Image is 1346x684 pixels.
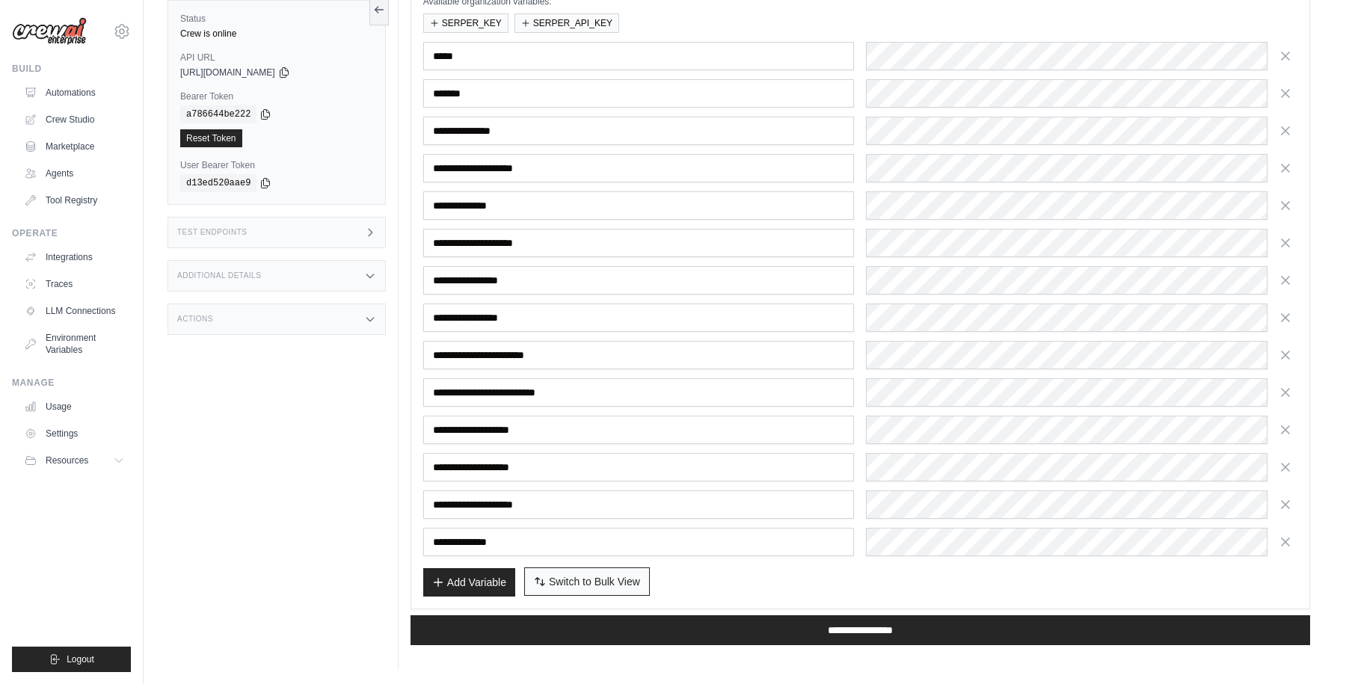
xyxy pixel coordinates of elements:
[18,449,131,472] button: Resources
[180,105,256,123] code: a786644be222
[46,455,88,466] span: Resources
[18,299,131,323] a: LLM Connections
[177,315,213,324] h3: Actions
[18,135,131,158] a: Marketplace
[514,13,619,33] button: SERPER_API_KEY
[549,574,640,589] span: Switch to Bulk View
[18,422,131,446] a: Settings
[18,272,131,296] a: Traces
[18,395,131,419] a: Usage
[177,228,248,237] h3: Test Endpoints
[18,188,131,212] a: Tool Registry
[423,568,515,597] button: Add Variable
[67,653,94,665] span: Logout
[180,159,373,171] label: User Bearer Token
[12,647,131,672] button: Logout
[423,13,508,33] button: SERPER_KEY
[12,377,131,389] div: Manage
[180,67,275,78] span: [URL][DOMAIN_NAME]
[180,28,373,40] div: Crew is online
[180,174,256,192] code: d13ed520aae9
[12,63,131,75] div: Build
[180,90,373,102] label: Bearer Token
[18,161,131,185] a: Agents
[18,108,131,132] a: Crew Studio
[180,129,242,147] a: Reset Token
[18,81,131,105] a: Automations
[18,326,131,362] a: Environment Variables
[524,567,650,596] button: Switch to Bulk View
[12,227,131,239] div: Operate
[12,17,87,46] img: Logo
[18,245,131,269] a: Integrations
[177,271,261,280] h3: Additional Details
[180,52,373,64] label: API URL
[180,13,373,25] label: Status
[1271,612,1346,684] iframe: Chat Widget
